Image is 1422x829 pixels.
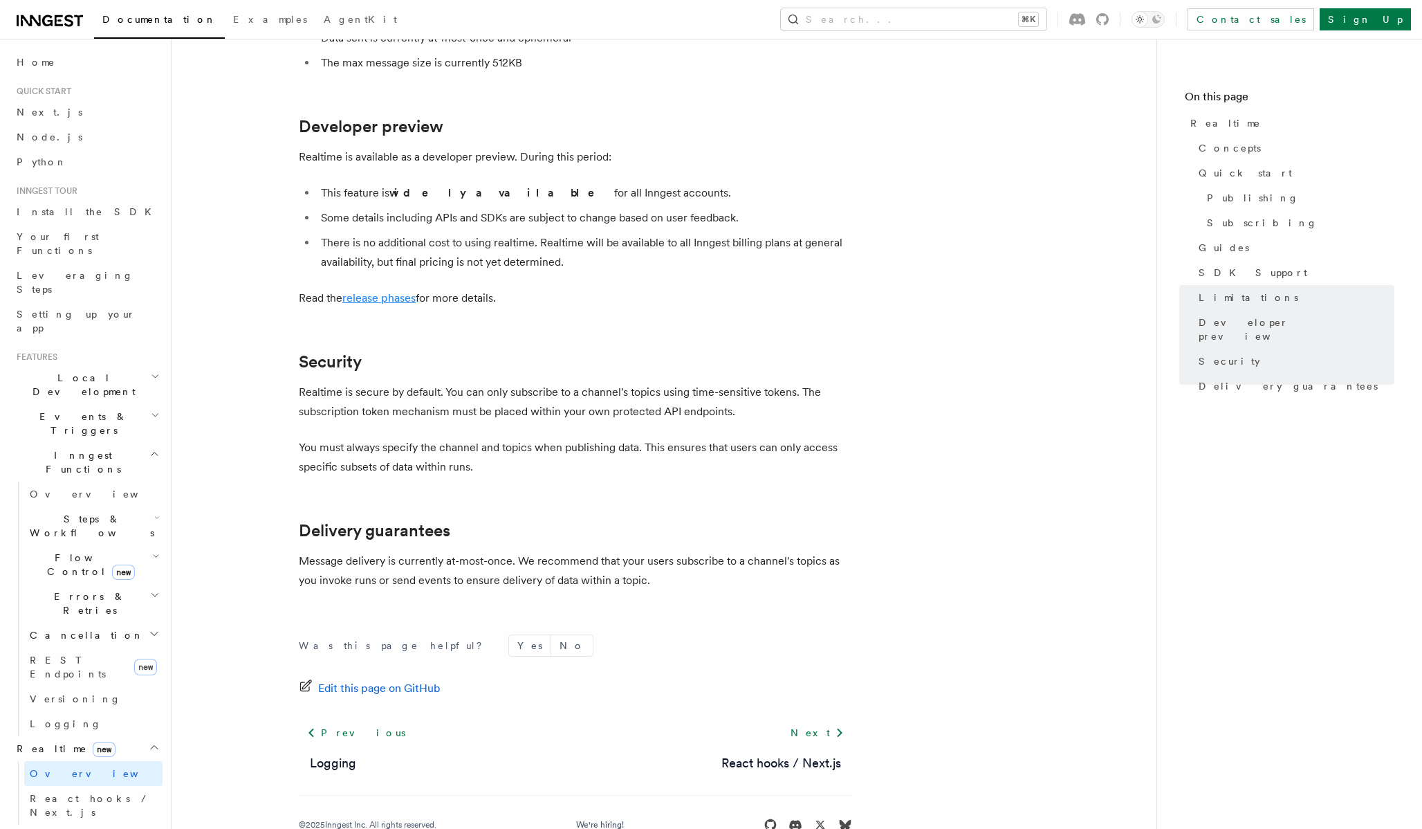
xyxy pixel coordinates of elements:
p: Read the for more details. [299,289,852,308]
a: Install the SDK [11,199,163,224]
a: Security [1193,349,1394,374]
a: Overview [24,761,163,786]
p: Realtime is secure by default. You can only subscribe to a channel's topics using time-sensitive ... [299,383,852,421]
button: Search...⌘K [781,8,1046,30]
span: Features [11,352,57,363]
span: Inngest tour [11,185,77,197]
a: Previous [299,720,413,745]
a: AgentKit [315,4,405,37]
a: Delivery guarantees [299,521,450,540]
button: Toggle dark mode [1132,11,1165,28]
a: Versioning [24,686,163,711]
button: Steps & Workflows [24,507,163,545]
a: Publishing [1201,185,1394,210]
a: Next.js [11,100,163,125]
span: Overview [30,489,172,500]
a: Quick start [1193,161,1394,185]
a: Examples [225,4,315,37]
button: No [551,635,593,656]
a: Delivery guarantees [1193,374,1394,399]
p: Realtime is available as a developer preview. During this period: [299,147,852,167]
span: Versioning [30,693,121,704]
button: Errors & Retries [24,584,163,623]
span: Next.js [17,107,82,118]
span: Install the SDK [17,206,160,217]
span: REST Endpoints [30,655,106,680]
a: Setting up your app [11,302,163,340]
li: The max message size is currently 512KB [317,53,852,73]
a: Developer preview [299,117,443,136]
a: Sign Up [1320,8,1411,30]
span: Inngest Functions [11,448,149,476]
p: Message delivery is currently at-most-once. We recommend that your users subscribe to a channel's... [299,552,852,590]
span: Your first Functions [17,231,99,256]
a: React hooks / Next.js [721,754,841,773]
button: Events & Triggers [11,404,163,443]
span: new [112,565,135,580]
button: Inngest Functions [11,443,163,482]
button: Yes [509,635,551,656]
span: Limitations [1199,291,1298,304]
a: Realtime [1185,111,1394,136]
button: Cancellation [24,623,163,648]
p: Was this page helpful? [299,639,492,653]
span: Local Development [11,371,151,399]
span: Examples [233,14,307,25]
span: SDK Support [1199,266,1307,280]
span: Documentation [102,14,216,25]
a: Edit this page on GitHub [299,679,441,698]
span: AgentKit [324,14,397,25]
a: Concepts [1193,136,1394,161]
span: Node.js [17,131,82,143]
span: Quick start [11,86,71,97]
a: Overview [24,482,163,507]
span: Overview [30,768,172,779]
span: React hooks / Next.js [30,793,152,818]
a: Home [11,50,163,75]
a: Guides [1193,235,1394,260]
button: Flow Controlnew [24,545,163,584]
li: This feature is for all Inngest accounts. [317,183,852,203]
a: REST Endpointsnew [24,648,163,686]
a: Security [299,352,362,372]
a: Contact sales [1188,8,1314,30]
button: Local Development [11,365,163,404]
span: Security [1199,354,1260,368]
a: Developer preview [1193,310,1394,349]
a: Leveraging Steps [11,263,163,302]
span: Quick start [1199,166,1292,180]
span: new [93,742,116,757]
span: Logging [30,718,102,729]
a: Documentation [94,4,225,39]
kbd: ⌘K [1019,12,1038,26]
span: Flow Control [24,551,152,579]
span: Publishing [1207,191,1299,205]
span: Leveraging Steps [17,270,133,295]
a: React hooks / Next.js [24,786,163,825]
span: Developer preview [1199,316,1394,343]
p: You must always specify the channel and topics when publishing data. This ensures that users can ... [299,438,852,477]
a: Logging [310,754,356,773]
span: Guides [1199,241,1249,255]
li: Some details including APIs and SDKs are subject to change based on user feedback. [317,208,852,228]
div: Inngest Functions [11,482,163,736]
a: Python [11,149,163,174]
span: Delivery guarantees [1199,379,1378,393]
strong: widely available [389,186,614,199]
li: There is no additional cost to using realtime. Realtime will be available to all Inngest billing ... [317,233,852,272]
span: new [134,659,157,675]
span: Cancellation [24,628,144,642]
span: Events & Triggers [11,410,151,437]
span: Concepts [1199,141,1261,155]
span: Edit this page on GitHub [318,679,441,698]
span: Subscribing [1207,216,1318,230]
span: Home [17,55,55,69]
span: Steps & Workflows [24,512,154,540]
a: Subscribing [1201,210,1394,235]
span: Python [17,156,67,167]
a: SDK Support [1193,260,1394,285]
span: Realtime [11,742,116,756]
a: Limitations [1193,285,1394,310]
a: Node.js [11,125,163,149]
button: Realtimenew [11,736,163,761]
